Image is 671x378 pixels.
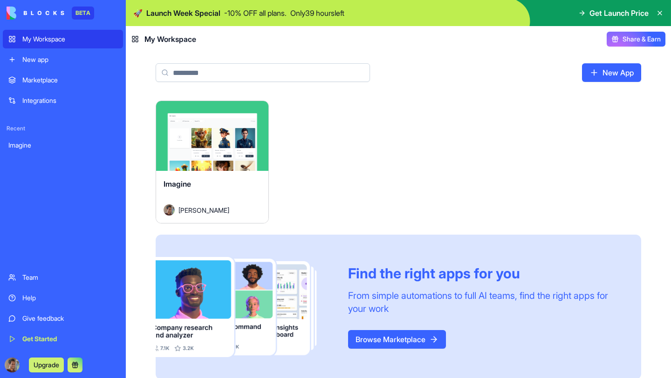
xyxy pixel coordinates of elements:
[3,309,123,328] a: Give feedback
[3,30,123,48] a: My Workspace
[5,358,20,372] img: ACg8ocJXnKvlk0SoHdbhHP2PBFJXPRkJwEmGK07FDqgMzev5MIYylgV8=s96-c
[72,7,94,20] div: BETA
[7,7,64,20] img: logo
[7,7,94,20] a: BETA
[178,205,229,215] span: [PERSON_NAME]
[22,293,117,303] div: Help
[8,141,117,150] div: Imagine
[22,314,117,323] div: Give feedback
[22,34,117,44] div: My Workspace
[29,358,64,372] button: Upgrade
[589,7,649,19] span: Get Launch Price
[3,71,123,89] a: Marketplace
[156,257,333,357] img: Frame_181_egmpey.png
[224,7,287,19] p: - 10 % OFF all plans.
[144,34,196,45] span: My Workspace
[3,330,123,348] a: Get Started
[164,204,175,216] img: Avatar
[156,101,269,223] a: ImagineAvatar[PERSON_NAME]
[3,91,123,110] a: Integrations
[22,75,117,85] div: Marketplace
[607,32,665,47] button: Share & Earn
[133,7,143,19] span: 🚀
[348,289,619,315] div: From simple automations to full AI teams, find the right apps for your work
[3,50,123,69] a: New app
[290,7,344,19] p: Only 39 hours left
[348,265,619,282] div: Find the right apps for you
[164,179,191,189] span: Imagine
[3,136,123,155] a: Imagine
[348,330,446,349] a: Browse Marketplace
[22,273,117,282] div: Team
[3,268,123,287] a: Team
[22,96,117,105] div: Integrations
[146,7,220,19] span: Launch Week Special
[582,63,641,82] a: New App
[3,289,123,307] a: Help
[3,125,123,132] span: Recent
[22,55,117,64] div: New app
[22,334,117,344] div: Get Started
[29,360,64,369] a: Upgrade
[623,34,661,44] span: Share & Earn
